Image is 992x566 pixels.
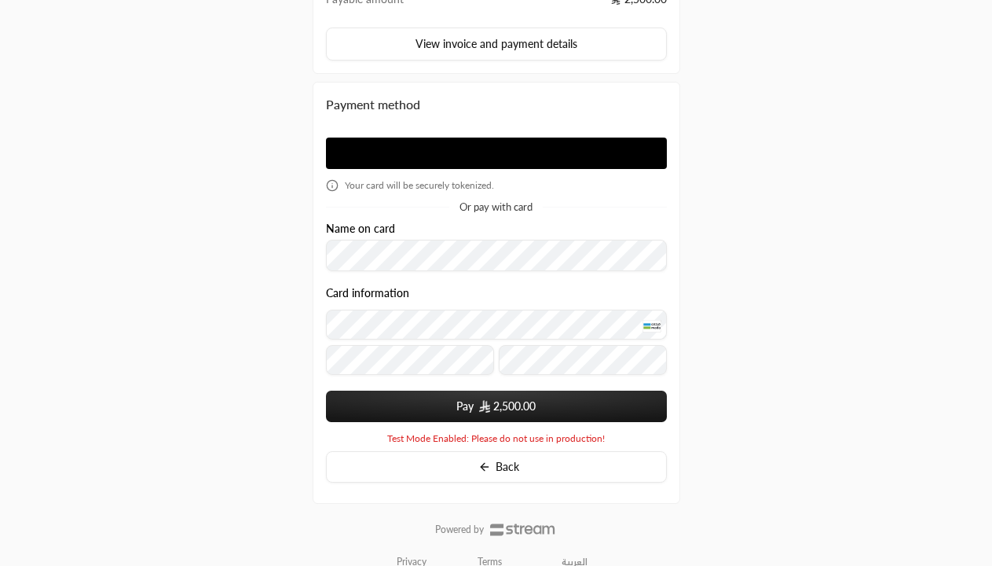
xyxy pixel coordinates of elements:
button: Back [326,451,667,483]
input: CVC [499,345,667,375]
div: Card information [326,287,667,380]
button: Pay SAR2,500.00 [326,391,667,422]
span: Back [496,461,519,472]
div: Payment method [326,95,667,114]
label: Name on card [326,222,395,235]
span: Your card will be securely tokenized. [345,179,494,192]
span: Test Mode Enabled: Please do not use in production! [387,432,605,445]
span: Or pay with card [459,202,533,212]
legend: Card information [326,287,409,300]
div: Name on card [326,222,667,272]
input: Expiry date [326,345,494,375]
img: MADA [642,319,661,332]
button: View invoice and payment details [326,28,667,61]
p: Powered by [435,524,484,536]
img: SAR [479,400,490,413]
span: 2,500.00 [493,399,536,414]
input: Credit Card [326,310,667,340]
